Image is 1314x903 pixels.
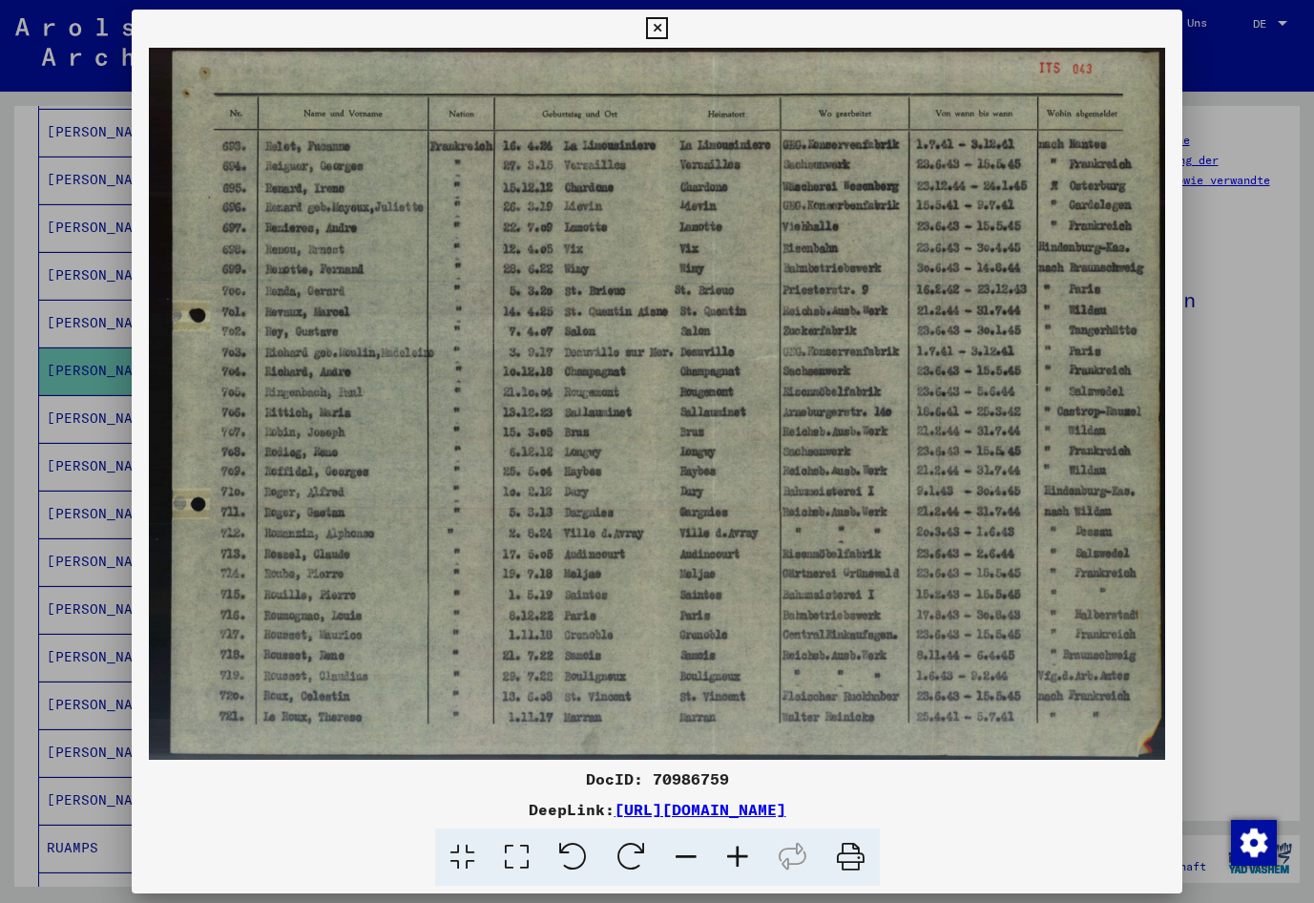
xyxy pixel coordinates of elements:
[132,798,1183,821] div: DeepLink:
[132,767,1183,790] div: DocID: 70986759
[1230,819,1276,865] div: Zustimmung ändern
[132,48,1183,760] img: 001.jpg
[615,800,786,819] a: [URL][DOMAIN_NAME]
[1231,820,1277,866] img: Zustimmung ändern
